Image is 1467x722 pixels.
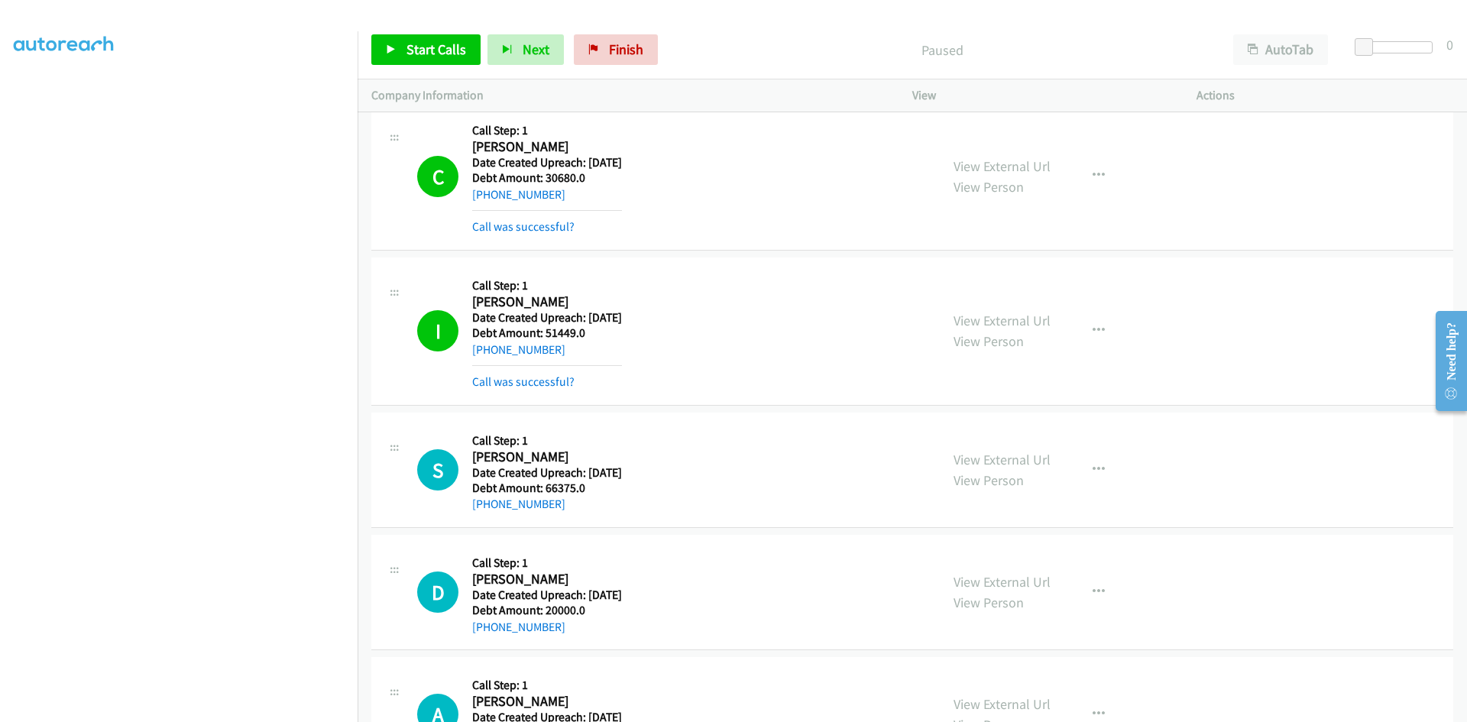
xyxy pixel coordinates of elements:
h1: C [417,156,458,197]
a: View External Url [954,451,1051,468]
h5: Date Created Upreach: [DATE] [472,310,622,325]
h5: Date Created Upreach: [DATE] [472,465,622,481]
h2: [PERSON_NAME] [472,571,622,588]
h1: S [417,449,458,491]
a: [PHONE_NUMBER] [472,620,565,634]
a: View Person [954,178,1024,196]
h5: Call Step: 1 [472,555,622,571]
a: View External Url [954,312,1051,329]
a: View External Url [954,157,1051,175]
a: View Person [954,332,1024,350]
a: Call was successful? [472,374,575,389]
button: AutoTab [1233,34,1328,65]
p: Company Information [371,86,885,105]
h5: Debt Amount: 66375.0 [472,481,622,496]
button: Next [487,34,564,65]
h5: Call Step: 1 [472,433,622,448]
a: Start Calls [371,34,481,65]
a: View Person [954,594,1024,611]
a: View Person [954,471,1024,489]
span: Finish [609,40,643,58]
span: Next [523,40,549,58]
h5: Debt Amount: 30680.0 [472,170,622,186]
p: Actions [1197,86,1453,105]
h5: Date Created Upreach: [DATE] [472,155,622,170]
h2: [PERSON_NAME] [472,293,622,311]
h2: [PERSON_NAME] [472,448,622,466]
p: View [912,86,1169,105]
h5: Call Step: 1 [472,278,622,293]
h5: Date Created Upreach: [DATE] [472,588,622,603]
h1: I [417,310,458,351]
div: 0 [1446,34,1453,55]
h2: [PERSON_NAME] [472,138,622,156]
a: View External Url [954,573,1051,591]
h1: D [417,571,458,613]
a: View External Url [954,695,1051,713]
h5: Debt Amount: 51449.0 [472,325,622,341]
a: [PHONE_NUMBER] [472,497,565,511]
a: [PHONE_NUMBER] [472,342,565,357]
h2: [PERSON_NAME] [472,693,622,711]
a: Call was successful? [472,219,575,234]
a: [PHONE_NUMBER] [472,187,565,202]
h5: Call Step: 1 [472,678,622,693]
h5: Call Step: 1 [472,123,622,138]
p: Paused [678,40,1206,60]
a: Finish [574,34,658,65]
iframe: Resource Center [1423,300,1467,422]
h5: Debt Amount: 20000.0 [472,603,622,618]
span: Start Calls [406,40,466,58]
div: Delay between calls (in seconds) [1362,41,1433,53]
